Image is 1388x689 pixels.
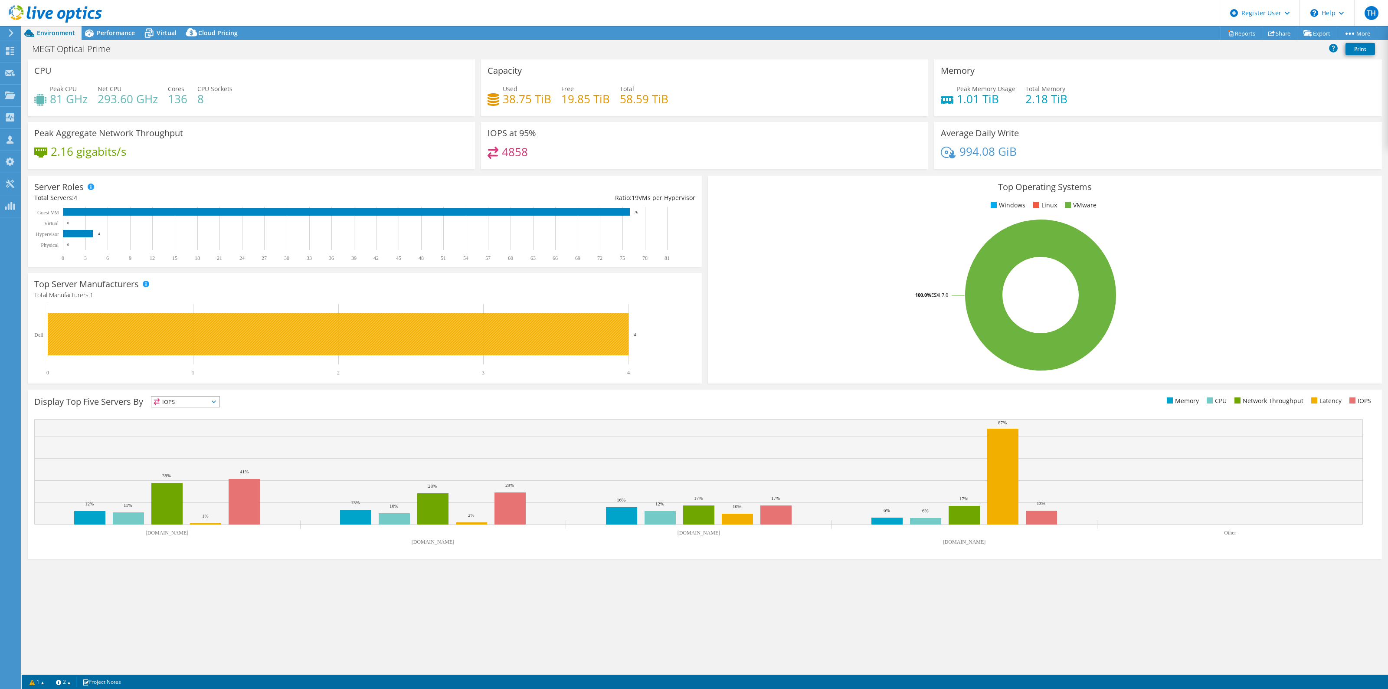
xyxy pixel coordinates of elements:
[34,193,365,203] div: Total Servers:
[1262,26,1297,40] a: Share
[28,44,124,54] h1: MEGT Optical Prime
[365,193,695,203] div: Ratio: VMs per Hypervisor
[1345,43,1375,55] a: Print
[262,255,267,261] text: 27
[1221,26,1262,40] a: Reports
[634,210,638,214] text: 76
[157,29,177,37] span: Virtual
[36,231,59,237] text: Hypervisor
[1297,26,1337,40] a: Export
[98,232,100,236] text: 4
[617,497,625,502] text: 16%
[714,182,1375,192] h3: Top Operating Systems
[198,29,238,37] span: Cloud Pricing
[239,255,245,261] text: 24
[488,66,522,75] h3: Capacity
[50,94,88,104] h4: 81 GHz
[488,128,536,138] h3: IOPS at 95%
[468,512,475,518] text: 2%
[34,290,695,300] h4: Total Manufacturers:
[50,85,77,93] span: Peak CPU
[46,370,49,376] text: 0
[678,530,720,536] text: [DOMAIN_NAME]
[508,255,513,261] text: 60
[632,194,638,202] span: 19
[505,482,514,488] text: 29%
[337,370,340,376] text: 2
[463,255,468,261] text: 54
[915,292,931,298] tspan: 100.0%
[202,513,209,518] text: 1%
[197,94,232,104] h4: 8
[1025,94,1067,104] h4: 2.18 TiB
[561,85,574,93] span: Free
[419,255,424,261] text: 48
[957,94,1015,104] h4: 1.01 TiB
[597,255,602,261] text: 72
[351,255,357,261] text: 39
[957,85,1015,93] span: Peak Memory Usage
[1310,9,1318,17] svg: \n
[482,370,484,376] text: 3
[284,255,289,261] text: 30
[575,255,580,261] text: 69
[502,147,528,157] h4: 4858
[998,420,1007,425] text: 87%
[1165,396,1199,406] li: Memory
[553,255,558,261] text: 66
[37,29,75,37] span: Environment
[41,242,59,248] text: Physical
[34,128,183,138] h3: Peak Aggregate Network Throughput
[197,85,232,93] span: CPU Sockets
[943,539,986,545] text: [DOMAIN_NAME]
[1205,396,1227,406] li: CPU
[1224,530,1236,536] text: Other
[168,85,184,93] span: Cores
[485,255,491,261] text: 57
[922,508,929,513] text: 6%
[150,255,155,261] text: 12
[989,200,1025,210] li: Windows
[172,255,177,261] text: 15
[62,255,64,261] text: 0
[503,94,551,104] h4: 38.75 TiB
[941,66,975,75] h3: Memory
[1365,6,1378,20] span: TH
[390,503,398,509] text: 10%
[34,332,43,338] text: Dell
[884,508,890,513] text: 6%
[412,539,455,545] text: [DOMAIN_NAME]
[34,66,52,75] h3: CPU
[37,210,59,216] text: Guest VM
[23,676,50,687] a: 1
[74,194,77,202] span: 4
[195,255,200,261] text: 18
[428,483,437,489] text: 28%
[1031,200,1057,210] li: Linux
[84,255,87,261] text: 3
[959,147,1017,156] h4: 994.08 GiB
[1063,200,1097,210] li: VMware
[50,676,77,687] a: 2
[51,147,126,156] h4: 2.16 gigabits/s
[192,370,194,376] text: 1
[168,94,187,104] h4: 136
[1037,501,1045,506] text: 13%
[307,255,312,261] text: 33
[44,220,59,226] text: Virtual
[634,332,636,337] text: 4
[240,469,249,474] text: 41%
[217,255,222,261] text: 21
[351,500,360,505] text: 13%
[620,255,625,261] text: 75
[931,292,948,298] tspan: ESXi 7.0
[90,291,93,299] span: 1
[627,370,630,376] text: 4
[655,501,664,506] text: 12%
[151,397,219,407] span: IOPS
[329,255,334,261] text: 36
[76,676,127,687] a: Project Notes
[642,255,648,261] text: 78
[1309,396,1342,406] li: Latency
[620,94,668,104] h4: 58.59 TiB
